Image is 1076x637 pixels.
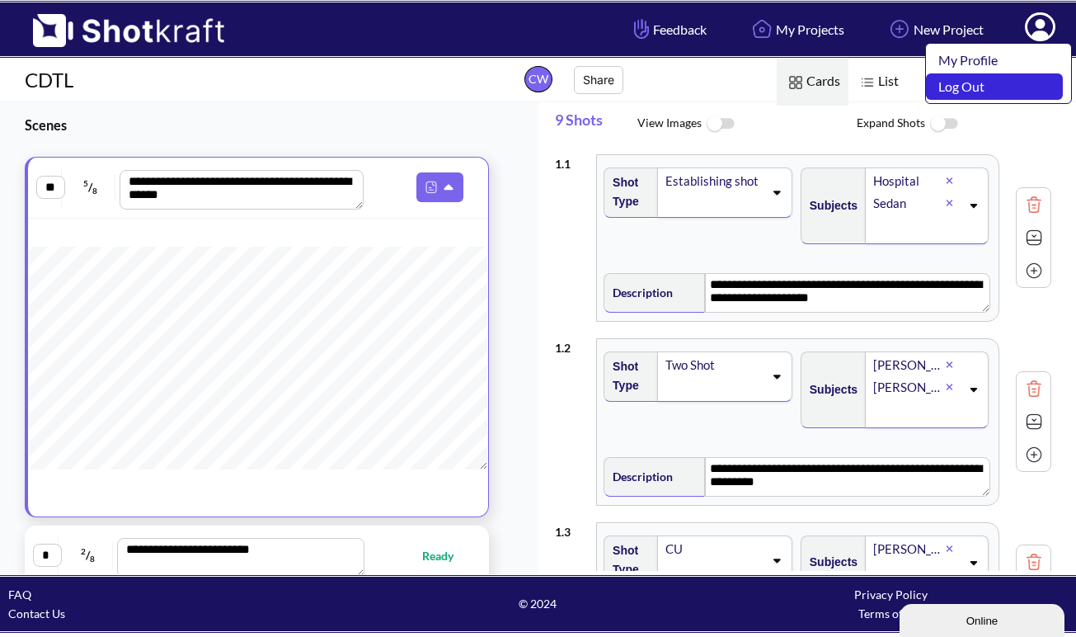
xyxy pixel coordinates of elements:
[83,178,88,188] span: 5
[735,7,857,51] a: My Projects
[715,585,1068,604] div: Privacy Policy
[926,47,1063,73] a: My Profile
[785,72,806,93] img: Card Icon
[715,604,1068,623] div: Terms of Use
[90,554,95,564] span: 8
[524,66,552,92] span: CW
[604,537,650,583] span: Shot Type
[1022,258,1046,283] img: Add Icon
[873,7,996,51] a: New Project
[664,170,764,192] div: Establishing shot
[8,587,31,602] a: FAQ
[777,59,848,106] span: Cards
[630,20,707,39] span: Feedback
[604,279,673,306] span: Description
[1022,409,1046,434] img: Expand Icon
[872,538,946,560] div: [PERSON_NAME]
[637,106,857,142] span: View Images
[872,354,946,376] div: [PERSON_NAME]
[604,353,650,399] span: Shot Type
[361,594,714,613] span: © 2024
[1022,550,1046,574] img: Trash Icon
[92,186,97,196] span: 8
[872,376,946,399] div: [PERSON_NAME]
[25,116,497,134] h3: Scenes
[857,72,878,93] img: List Icon
[81,546,86,556] span: 2
[555,514,589,541] div: 1 . 3
[926,73,1063,100] a: Log Out
[702,106,739,142] img: ToggleOff Icon
[1022,442,1046,467] img: Add Icon
[801,192,858,219] span: Subjects
[925,106,962,142] img: ToggleOff Icon
[1022,225,1046,250] img: Expand Icon
[8,606,65,620] a: Contact Us
[872,192,946,215] div: Sedan
[555,102,637,146] span: 9 Shots
[886,15,914,43] img: Add Icon
[848,59,907,106] span: List
[664,538,764,560] div: CU
[1022,376,1046,401] img: Trash Icon
[630,15,653,43] img: Hand Icon
[604,463,673,490] span: Description
[574,66,623,94] button: Share
[872,170,946,192] div: Hospital
[63,542,113,569] span: /
[604,169,650,215] span: Shot Type
[422,546,470,565] span: Ready
[748,15,776,43] img: Home Icon
[857,106,1076,142] span: Expand Shots
[801,549,858,576] span: Subjects
[421,177,442,198] img: Pdf Icon
[1022,192,1046,217] img: Trash Icon
[66,174,115,201] span: /
[555,146,589,173] div: 1 . 1
[664,354,764,376] div: Two Shot
[900,601,1068,637] iframe: chat widget
[801,376,858,403] span: Subjects
[555,330,589,357] div: 1 . 2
